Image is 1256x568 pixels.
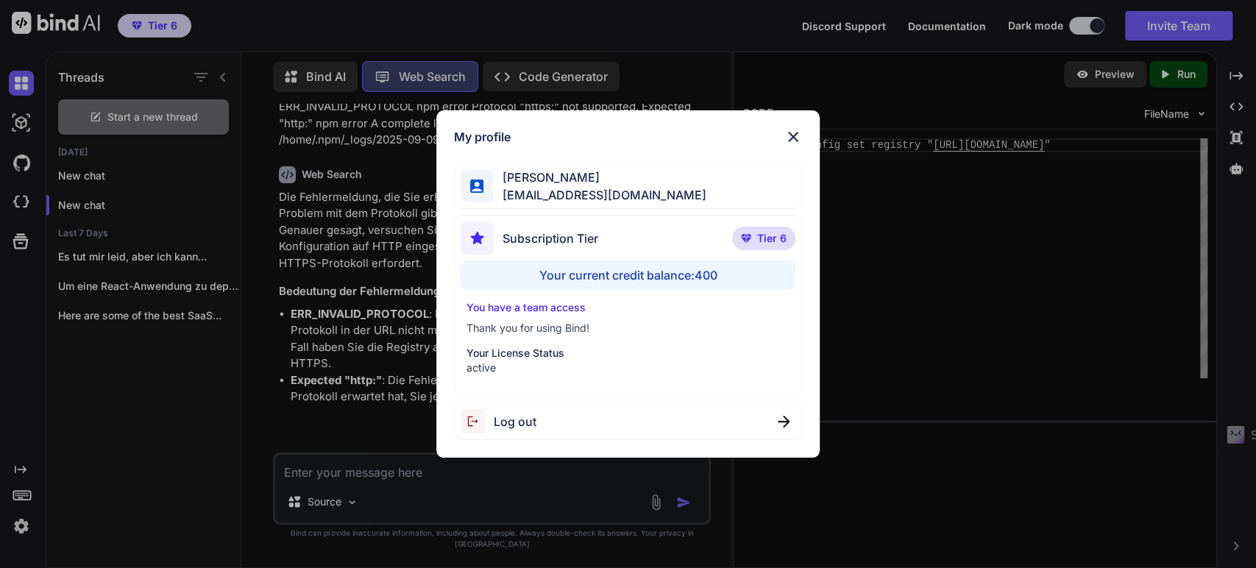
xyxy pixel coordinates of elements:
p: You have a team access [466,300,790,315]
img: close [784,128,802,146]
span: Tier 6 [757,231,787,246]
p: Your License Status [466,346,790,361]
span: Log out [494,413,536,430]
div: Your current credit balance: 400 [461,260,796,290]
span: [PERSON_NAME] [493,168,706,186]
p: active [466,361,790,375]
span: Subscription Tier [503,230,598,247]
img: logout [461,409,494,433]
h1: My profile [454,128,511,146]
img: subscription [461,221,494,255]
img: premium [741,234,751,243]
img: close [778,416,790,427]
p: Thank you for using Bind! [466,321,790,336]
span: [EMAIL_ADDRESS][DOMAIN_NAME] [493,186,706,204]
img: profile [470,180,484,194]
